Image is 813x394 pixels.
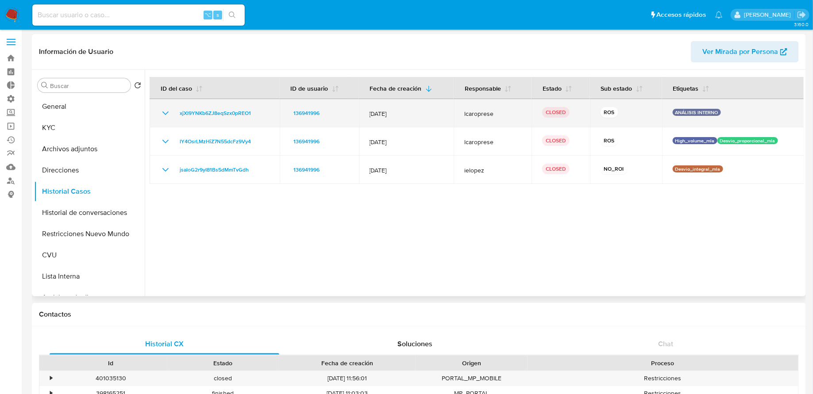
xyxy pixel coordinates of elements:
span: s [216,11,219,19]
div: • [50,374,52,383]
button: search-icon [223,9,241,21]
button: Buscar [41,82,48,89]
button: Restricciones Nuevo Mundo [34,223,145,245]
a: Salir [797,10,806,19]
div: Estado [173,359,273,367]
button: Lista Interna [34,266,145,287]
input: Buscar [50,82,127,90]
span: Soluciones [397,339,432,349]
div: Id [61,359,161,367]
div: Restricciones [528,371,798,386]
div: closed [167,371,279,386]
a: Notificaciones [715,11,723,19]
div: PORTAL_MP_MOBILE [416,371,528,386]
span: Historial CX [145,339,184,349]
button: KYC [34,117,145,138]
p: fabricio.bottalo@mercadolibre.com [744,11,794,19]
h1: Contactos [39,310,799,319]
div: [DATE] 11:56:01 [279,371,416,386]
button: General [34,96,145,117]
h1: Información de Usuario [39,47,113,56]
button: CVU [34,245,145,266]
button: Historial de conversaciones [34,202,145,223]
button: Anticipos de dinero [34,287,145,308]
span: ⌥ [204,11,211,19]
div: Proceso [534,359,792,367]
button: Volver al orden por defecto [134,82,141,92]
button: Archivos adjuntos [34,138,145,160]
span: Ver Mirada por Persona [702,41,778,62]
div: 401035130 [55,371,167,386]
div: Origen [422,359,521,367]
input: Buscar usuario o caso... [32,9,245,21]
div: Fecha de creación [285,359,409,367]
button: Ver Mirada por Persona [691,41,799,62]
button: Direcciones [34,160,145,181]
button: Historial Casos [34,181,145,202]
span: Accesos rápidos [657,10,706,19]
span: Chat [659,339,674,349]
